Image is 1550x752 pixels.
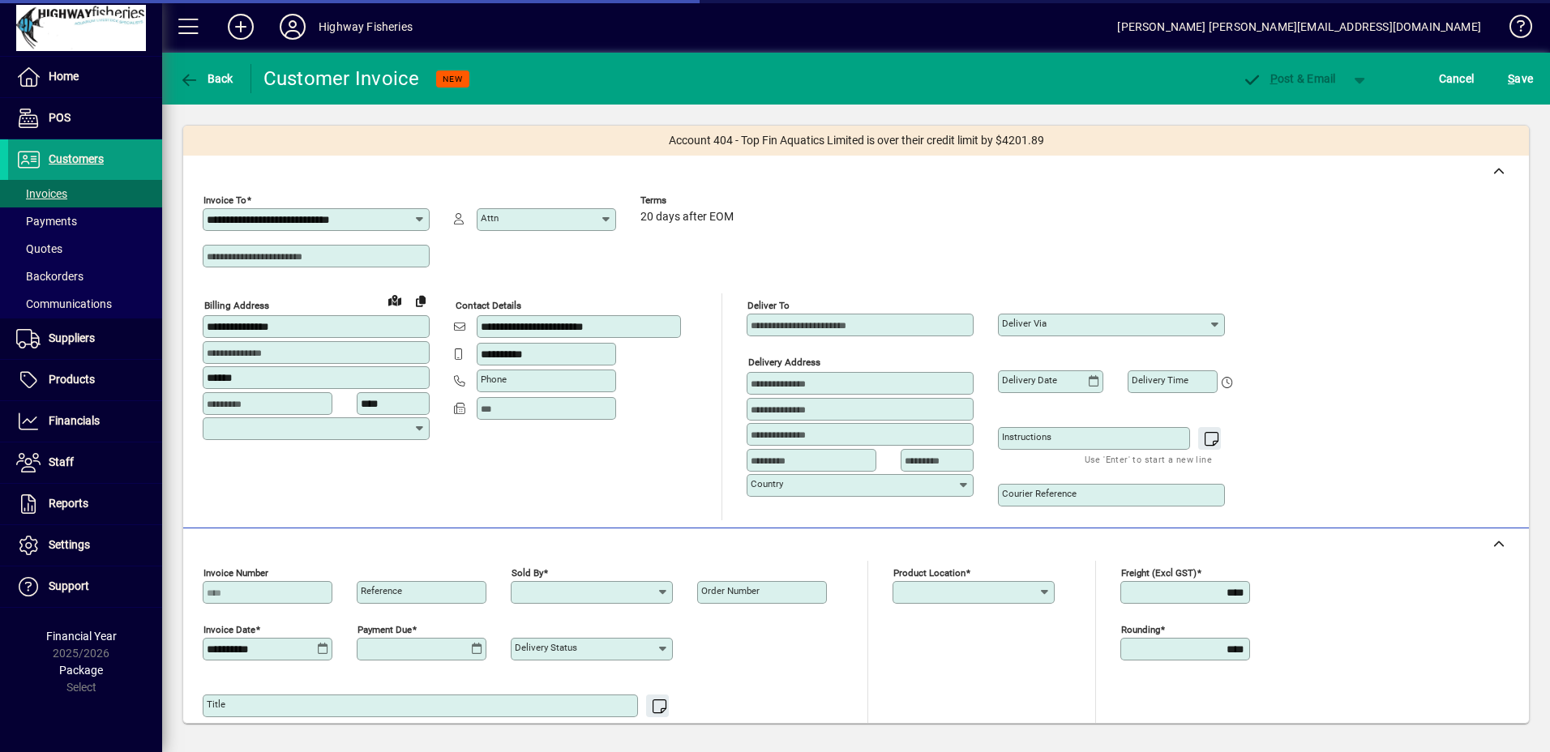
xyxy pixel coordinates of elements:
mat-label: Invoice date [203,624,255,635]
a: Products [8,360,162,400]
button: Post & Email [1234,64,1344,93]
mat-label: Country [751,478,783,489]
mat-label: Title [207,699,225,710]
mat-label: Delivery status [515,642,577,653]
mat-label: Order number [701,585,760,596]
span: Products [49,373,95,386]
span: Cancel [1439,66,1475,92]
button: Add [215,12,267,41]
button: Cancel [1435,64,1479,93]
a: Support [8,566,162,607]
span: Invoices [16,187,67,200]
span: ost & Email [1242,72,1336,85]
div: [PERSON_NAME] [PERSON_NAME][EMAIL_ADDRESS][DOMAIN_NAME] [1117,14,1481,40]
a: POS [8,98,162,139]
button: Save [1504,64,1537,93]
mat-label: Freight (excl GST) [1121,567,1197,579]
mat-label: Deliver via [1002,318,1047,329]
a: Backorders [8,263,162,290]
span: 20 days after EOM [640,211,734,224]
span: ave [1508,66,1533,92]
a: Knowledge Base [1497,3,1530,56]
span: Quotes [16,242,62,255]
button: Back [175,64,238,93]
span: Account 404 - Top Fin Aquatics Limited is over their credit limit by $4201.89 [669,132,1044,149]
span: Backorders [16,270,83,283]
mat-label: Rounding [1121,624,1160,635]
a: Staff [8,442,162,483]
a: Reports [8,484,162,524]
a: Home [8,57,162,97]
mat-label: Instructions [1002,431,1051,442]
span: POS [49,111,71,124]
span: Financials [49,414,100,427]
div: Highway Fisheries [319,14,413,40]
mat-label: Deliver To [747,300,790,311]
mat-hint: Use 'Enter' to start a new line [533,717,660,736]
span: Support [49,579,89,592]
a: Quotes [8,235,162,263]
span: Payments [16,215,77,228]
mat-label: Sold by [512,567,543,579]
mat-label: Payment due [358,624,412,635]
a: Communications [8,290,162,318]
span: Home [49,70,79,83]
span: Customers [49,152,104,165]
span: Back [179,72,233,85]
span: Reports [49,497,88,510]
a: Suppliers [8,318,162,359]
span: Terms [640,195,738,206]
span: Financial Year [46,630,117,643]
span: Settings [49,538,90,551]
mat-label: Reference [361,585,402,596]
mat-label: Delivery time [1132,374,1188,386]
span: Communications [16,297,112,310]
mat-label: Invoice number [203,567,268,579]
a: Financials [8,401,162,442]
span: P [1270,72,1278,85]
span: Staff [49,455,74,468]
span: S [1508,72,1514,85]
div: Customer Invoice [263,66,420,92]
a: Payments [8,207,162,235]
mat-label: Courier Reference [1002,488,1077,499]
a: Settings [8,525,162,566]
a: View on map [382,287,408,313]
span: Suppliers [49,331,95,344]
mat-label: Attn [481,212,499,224]
button: Copy to Delivery address [408,288,434,314]
mat-label: Delivery date [1002,374,1057,386]
button: Profile [267,12,319,41]
mat-hint: Use 'Enter' to start a new line [1085,450,1212,468]
span: Package [59,664,103,677]
app-page-header-button: Back [162,64,251,93]
mat-label: Product location [893,567,966,579]
span: NEW [443,74,463,84]
mat-label: Invoice To [203,194,246,206]
mat-label: Phone [481,374,507,385]
a: Invoices [8,180,162,207]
